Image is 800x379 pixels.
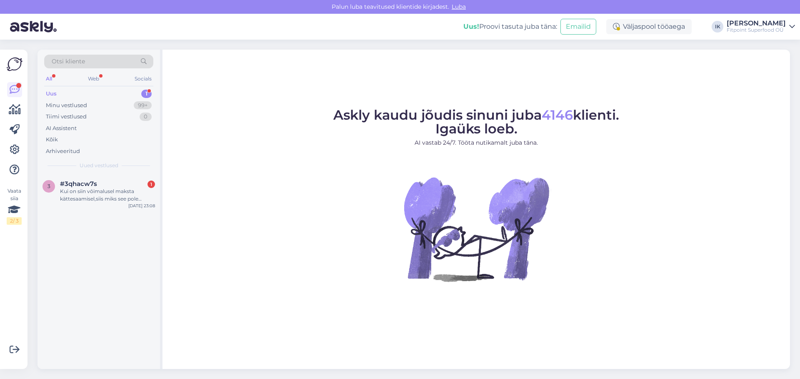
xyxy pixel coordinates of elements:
[727,27,786,33] div: Fitpoint Superfood OÜ
[727,20,795,33] a: [PERSON_NAME]Fitpoint Superfood OÜ
[147,181,155,188] div: 1
[46,124,77,133] div: AI Assistent
[46,147,80,156] div: Arhiveeritud
[128,203,155,209] div: [DATE] 23:08
[46,113,87,121] div: Tiimi vestlused
[560,19,596,35] button: Emailid
[60,180,97,188] span: #3qhacw7s
[727,20,786,27] div: [PERSON_NAME]
[606,19,692,34] div: Väljaspool tööaega
[80,162,118,169] span: Uued vestlused
[134,101,152,110] div: 99+
[46,136,58,144] div: Kõik
[449,3,468,10] span: Luba
[333,138,619,147] p: AI vastab 24/7. Tööta nutikamalt juba täna.
[140,113,152,121] div: 0
[463,23,479,30] b: Uus!
[401,154,551,304] img: No Chat active
[141,90,152,98] div: 1
[7,217,22,225] div: 2 / 3
[133,73,153,84] div: Socials
[712,21,723,33] div: IK
[333,107,619,137] span: Askly kaudu jõudis sinuni juba klienti. Igaüks loeb.
[44,73,54,84] div: All
[47,183,50,189] span: 3
[7,187,22,225] div: Vaata siia
[46,90,57,98] div: Uus
[542,107,573,123] span: 4146
[7,56,22,72] img: Askly Logo
[46,101,87,110] div: Minu vestlused
[463,22,557,32] div: Proovi tasuta juba täna:
[86,73,101,84] div: Web
[52,57,85,66] span: Otsi kliente
[60,188,155,203] div: Kui on siin võimalusel maksta kättesaamisel,siis miks see pole võimalik ja samas on kirjas,et saa...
